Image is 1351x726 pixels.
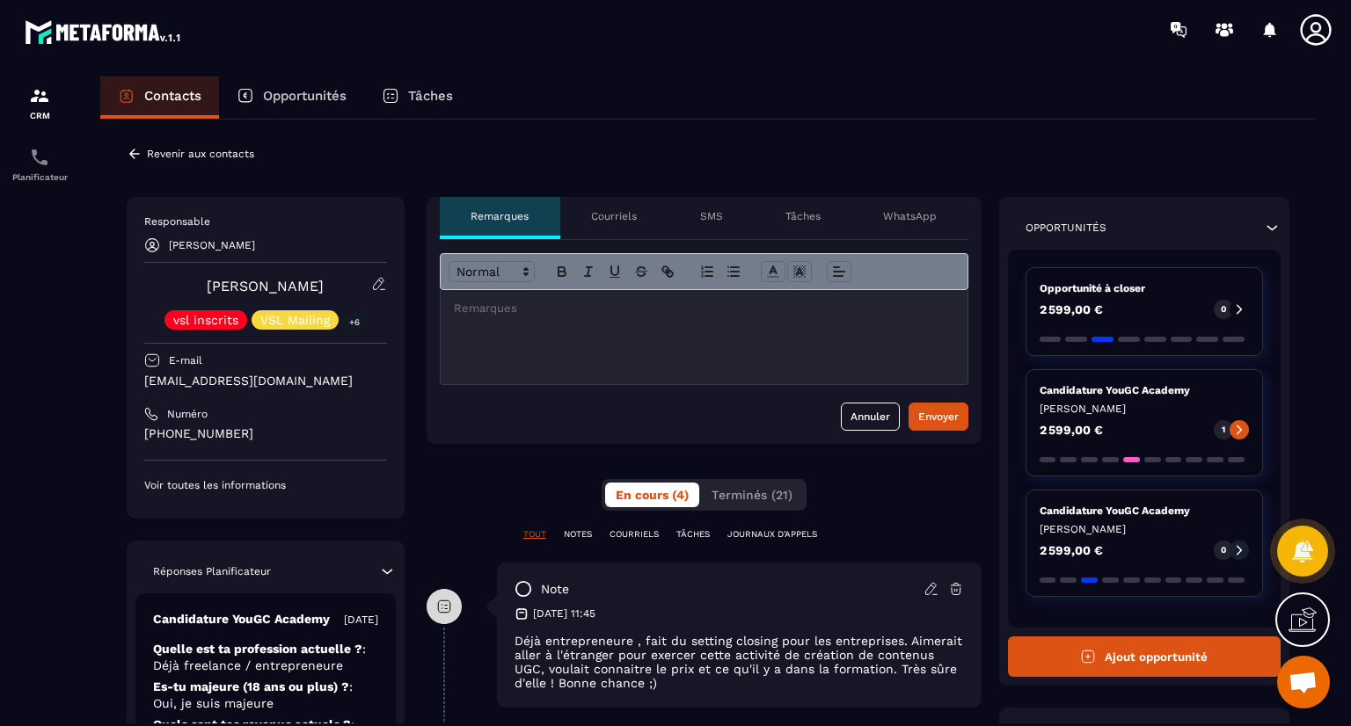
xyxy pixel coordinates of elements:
p: Tâches [408,88,453,104]
p: Numéro [167,407,208,421]
p: Candidature YouGC Academy [1040,383,1250,397]
p: 1 [1222,424,1225,436]
img: formation [29,85,50,106]
p: TOUT [523,528,546,541]
button: Annuler [841,403,900,431]
p: 2 599,00 € [1040,303,1103,316]
a: Contacts [100,76,219,119]
p: Remarques [471,209,529,223]
button: Ajout opportunité [1008,636,1282,677]
button: En cours (4) [605,483,699,507]
img: logo [25,16,183,47]
a: Opportunités [219,76,364,119]
p: 2 599,00 € [1040,544,1103,556]
p: [PERSON_NAME] [169,239,255,251]
p: 0 [1221,303,1226,316]
p: vsl inscrits [173,314,238,326]
p: JOURNAUX D'APPELS [727,528,817,541]
span: Terminés (21) [712,488,792,502]
p: E-mail [169,353,202,367]
p: SMS [700,209,723,223]
a: schedulerschedulerPlanificateur [4,134,75,195]
p: CRM [4,111,75,120]
p: Courriels [591,209,637,223]
p: TÂCHES [676,528,710,541]
p: COURRIELS [610,528,659,541]
span: En cours (4) [616,488,689,502]
img: scheduler [29,147,50,168]
p: WhatsApp [883,209,937,223]
p: Revenir aux contacts [147,148,254,160]
button: Terminés (21) [701,483,803,507]
p: Es-tu majeure (18 ans ou plus) ? [153,679,378,712]
p: VSL Mailing [260,314,330,326]
p: note [541,581,569,598]
p: [DATE] 11:45 [533,606,595,621]
p: Responsable [144,214,387,229]
p: +6 [343,313,366,331]
p: [PERSON_NAME] [1040,402,1250,416]
p: Tâches [785,209,821,223]
p: Déjà entrepreneure , fait du setting closing pour les entreprises. Aimerait aller à l'étranger po... [515,634,964,690]
p: [PERSON_NAME] [1040,522,1250,536]
p: [EMAIL_ADDRESS][DOMAIN_NAME] [144,373,387,389]
button: Envoyer [909,403,968,431]
p: Opportunité à closer [1040,281,1250,295]
p: NOTES [564,528,592,541]
p: Quelle est ta profession actuelle ? [153,641,378,674]
p: Planificateur [4,172,75,182]
a: [PERSON_NAME] [207,278,324,294]
a: Tâches [364,76,471,119]
p: [DATE] [344,613,378,627]
p: Réponses Planificateur [153,564,271,578]
p: Contacts [144,88,201,104]
p: [PHONE_NUMBER] [144,425,387,442]
p: Voir toutes les informations [144,478,387,492]
p: 2 599,00 € [1040,424,1103,436]
div: Envoyer [918,408,959,425]
p: Candidature YouGC Academy [153,611,330,628]
p: 0 [1221,544,1226,556]
p: Opportunités [263,88,347,104]
a: formationformationCRM [4,72,75,134]
div: Ouvrir le chat [1277,656,1330,708]
p: Opportunités [1026,221,1106,235]
p: Candidature YouGC Academy [1040,504,1250,518]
